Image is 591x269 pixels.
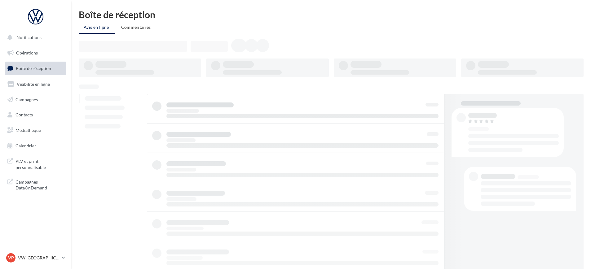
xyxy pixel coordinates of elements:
p: VW [GEOGRAPHIC_DATA] 20 [18,255,59,261]
a: Contacts [4,108,68,121]
a: Campagnes [4,93,68,106]
span: Calendrier [15,143,36,148]
a: Visibilité en ligne [4,78,68,91]
span: Campagnes DataOnDemand [15,178,64,191]
div: Boîte de réception [79,10,584,19]
span: Visibilité en ligne [17,81,50,87]
span: VP [8,255,14,261]
span: Boîte de réception [16,66,51,71]
a: VP VW [GEOGRAPHIC_DATA] 20 [5,252,66,264]
span: Notifications [16,35,42,40]
a: Médiathèque [4,124,68,137]
a: Calendrier [4,139,68,152]
a: Opérations [4,46,68,59]
span: Campagnes [15,97,38,102]
span: Opérations [16,50,38,55]
a: Boîte de réception [4,62,68,75]
button: Notifications [4,31,65,44]
span: PLV et print personnalisable [15,157,64,170]
span: Contacts [15,112,33,117]
span: Commentaires [121,24,151,30]
a: Campagnes DataOnDemand [4,175,68,193]
span: Médiathèque [15,128,41,133]
a: PLV et print personnalisable [4,154,68,173]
